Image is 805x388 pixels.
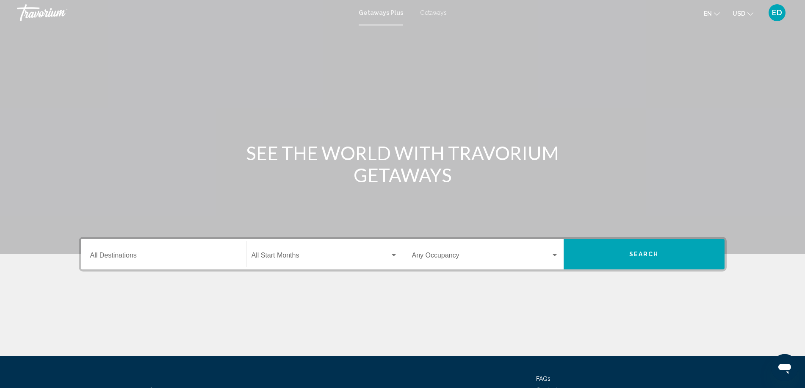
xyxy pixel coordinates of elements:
[536,375,550,382] a: FAQs
[771,354,798,381] iframe: Button to launch messaging window
[704,10,712,17] span: en
[564,239,725,269] button: Search
[733,7,753,19] button: Change currency
[359,9,403,16] a: Getaways Plus
[772,8,782,17] span: ED
[766,4,788,22] button: User Menu
[81,239,725,269] div: Search widget
[244,142,562,186] h1: SEE THE WORLD WITH TRAVORIUM GETAWAYS
[733,10,745,17] span: USD
[629,251,659,258] span: Search
[17,4,350,21] a: Travorium
[420,9,447,16] a: Getaways
[704,7,720,19] button: Change language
